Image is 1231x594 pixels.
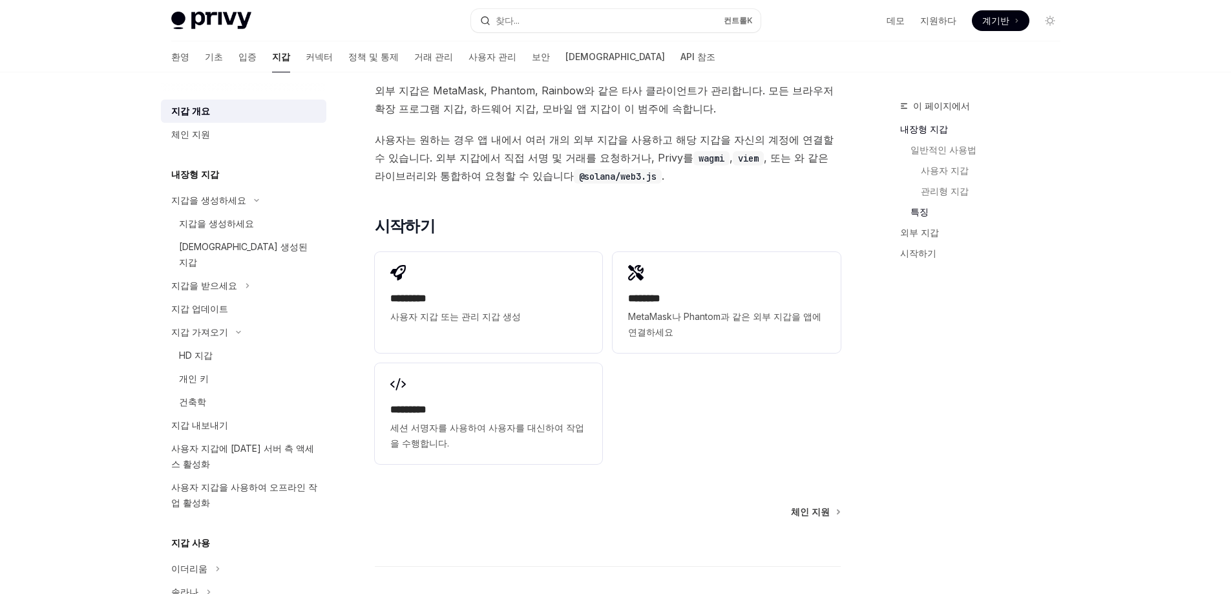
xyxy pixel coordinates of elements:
[733,151,764,165] code: viem
[913,100,970,111] font: 이 페이지에서
[179,241,308,268] font: [DEMOGRAPHIC_DATA] 생성된 지갑
[171,105,210,116] font: 지갑 개요
[910,206,929,217] font: 특징
[161,476,326,514] a: 사용자 지갑을 사용하여 오프라인 작업 활성화
[171,41,189,72] a: 환영
[921,186,969,196] font: 관리형 지갑
[161,297,326,321] a: 지갑 업데이트
[532,51,550,62] font: 보안
[171,195,246,206] font: 지갑을 생성하세요
[414,51,453,62] font: 거래 관리
[205,51,223,62] font: 기초
[390,422,584,449] font: 세션 서명자를 사용하여 사용자를 대신하여 작업을 수행합니다.
[161,212,326,235] a: 지갑을 생성하세요
[171,326,228,337] font: 지갑 가져오기
[887,15,905,26] font: 데모
[179,373,209,384] font: 개인 키
[390,311,521,322] font: 사용자 지갑 또는 관리 지갑 생성
[161,235,326,274] a: [DEMOGRAPHIC_DATA] 생성된 지갑
[900,248,936,259] font: 시작하기
[171,482,317,508] font: 사용자 지갑을 사용하여 오프라인 작업 활성화
[613,252,840,353] a: **** ***MetaMask나 Phantom과 같은 외부 지갑을 앱에 연결하세요
[921,165,969,176] font: 사용자 지갑
[468,41,516,72] a: 사용자 관리
[179,218,254,229] font: 지갑을 생성하세요
[171,169,219,180] font: 내장형 지갑
[171,419,228,430] font: 지갑 내보내기
[306,51,333,62] font: 커넥터
[238,41,257,72] a: 입증
[375,217,436,235] font: 시작하기
[171,129,210,140] font: 체인 지원
[574,169,662,184] code: @solana/web3.js
[306,41,333,72] a: 커넥터
[900,181,1071,202] a: 관리형 지갑
[900,222,1071,243] a: 외부 지갑
[161,274,326,297] button: 지갑 섹션 가져오기 전환
[161,390,326,414] a: 건축학
[179,350,213,361] font: HD 지갑
[272,41,290,72] a: 지갑
[628,311,821,337] font: MetaMask나 Phantom과 같은 외부 지갑을 앱에 연결하세요
[791,505,839,518] a: 체인 지원
[161,557,326,580] button: 이더리움 섹션 전환
[171,51,189,62] font: 환영
[730,151,733,164] font: ,
[375,363,602,464] a: **** ****세션 서명자를 사용하여 사용자를 대신하여 작업을 수행합니다.
[161,123,326,146] a: 체인 지원
[900,243,1071,264] a: 시작하기
[179,396,206,407] font: 건축학
[161,437,326,476] a: 사용자 지갑에 [DATE] 서버 측 액세스 활성화
[900,202,1071,222] a: 특징
[205,41,223,72] a: 기초
[161,344,326,367] a: HD 지갑
[171,563,207,574] font: 이더리움
[900,140,1071,160] a: 일반적인 사용법
[887,14,905,27] a: 데모
[680,51,715,62] font: API 참조
[693,151,730,165] code: wagmi
[161,100,326,123] a: 지갑 개요
[1040,10,1060,31] button: 다크 모드 전환
[747,16,753,25] font: K
[171,12,251,30] img: 밝은 로고
[982,15,1009,26] font: 계기반
[171,303,228,314] font: 지갑 업데이트
[375,84,834,115] font: 외부 지갑은 MetaMask, Phantom, Rainbow와 같은 타사 클라이언트가 관리합니다. 모든 브라우저 확장 프로그램 지갑, 하드웨어 지갑, 모바일 앱 지갑이 이 범...
[532,41,550,72] a: 보안
[910,144,976,155] font: 일반적인 사용법
[680,41,715,72] a: API 참조
[161,414,326,437] a: 지갑 내보내기
[900,227,939,238] font: 외부 지갑
[900,160,1071,181] a: 사용자 지갑
[171,443,314,469] font: 사용자 지갑에 [DATE] 서버 측 액세스 활성화
[161,189,326,212] button: 지갑 만들기 섹션 전환
[171,280,237,291] font: 지갑을 받으세요
[662,169,664,182] font: .
[468,51,516,62] font: 사용자 관리
[565,41,665,72] a: [DEMOGRAPHIC_DATA]
[791,506,830,517] font: 체인 지원
[920,14,956,27] a: 지원하다
[900,119,1071,140] a: 내장형 지갑
[900,123,948,134] font: 내장형 지갑
[724,16,747,25] font: 컨트롤
[171,537,210,548] font: 지갑 사용
[414,41,453,72] a: 거래 관리
[565,51,665,62] font: [DEMOGRAPHIC_DATA]
[161,367,326,390] a: 개인 키
[272,51,290,62] font: 지갑
[471,9,761,32] button: 검색 열기
[375,133,834,164] font: 사용자는 원하는 경우 앱 내에서 여러 개의 외부 지갑을 사용하고 해당 지갑을 자신의 계정에 연결할 수 있습니다. 외부 지갑에서 직접 서명 및 거래를 요청하거나, Privy를
[348,51,399,62] font: 정책 및 통제
[972,10,1029,31] a: 계기반
[920,15,956,26] font: 지원하다
[238,51,257,62] font: 입증
[348,41,399,72] a: 정책 및 통제
[496,15,520,26] font: 찾다...
[161,321,326,344] button: 지갑 섹션 가져오기 전환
